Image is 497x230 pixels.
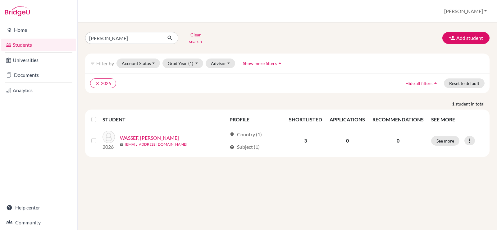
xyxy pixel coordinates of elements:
[103,131,115,143] img: WASSEF, Celeste Cherif
[230,132,235,137] span: location_on
[1,201,76,214] a: Help center
[178,30,213,46] button: Clear search
[277,60,283,66] i: arrow_drop_up
[243,61,277,66] span: Show more filters
[405,81,432,86] span: Hide all filters
[452,101,455,107] strong: 1
[103,143,115,151] p: 2026
[188,61,193,66] span: (1)
[238,59,288,68] button: Show more filtersarrow_drop_up
[1,24,76,36] a: Home
[326,112,369,127] th: APPLICATIONS
[442,32,490,44] button: Add student
[326,127,369,154] td: 0
[162,59,203,68] button: Grad Year(1)
[230,131,262,138] div: Country (1)
[95,81,100,86] i: clear
[103,112,226,127] th: STUDENT
[455,101,490,107] span: student in total
[90,78,116,88] button: clear2026
[120,134,179,142] a: WASSEF, [PERSON_NAME]
[400,78,444,88] button: Hide all filtersarrow_drop_up
[116,59,160,68] button: Account Status
[441,5,490,17] button: [PERSON_NAME]
[1,69,76,81] a: Documents
[226,112,285,127] th: PROFILE
[230,144,235,149] span: local_library
[444,78,485,88] button: Reset to default
[1,216,76,229] a: Community
[1,84,76,96] a: Analytics
[1,54,76,66] a: Universities
[1,39,76,51] a: Students
[427,112,487,127] th: SEE MORE
[230,143,260,151] div: Subject (1)
[432,80,439,86] i: arrow_drop_up
[90,61,95,66] i: filter_list
[5,6,30,16] img: Bridge-U
[125,142,187,147] a: [EMAIL_ADDRESS][DOMAIN_NAME]
[369,112,427,127] th: RECOMMENDATIONS
[120,143,124,147] span: mail
[96,60,114,66] span: Filter by
[372,137,424,144] p: 0
[285,127,326,154] td: 3
[206,59,235,68] button: Advisor
[431,136,459,146] button: See more
[285,112,326,127] th: SHORTLISTED
[85,32,162,44] input: Find student by name...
